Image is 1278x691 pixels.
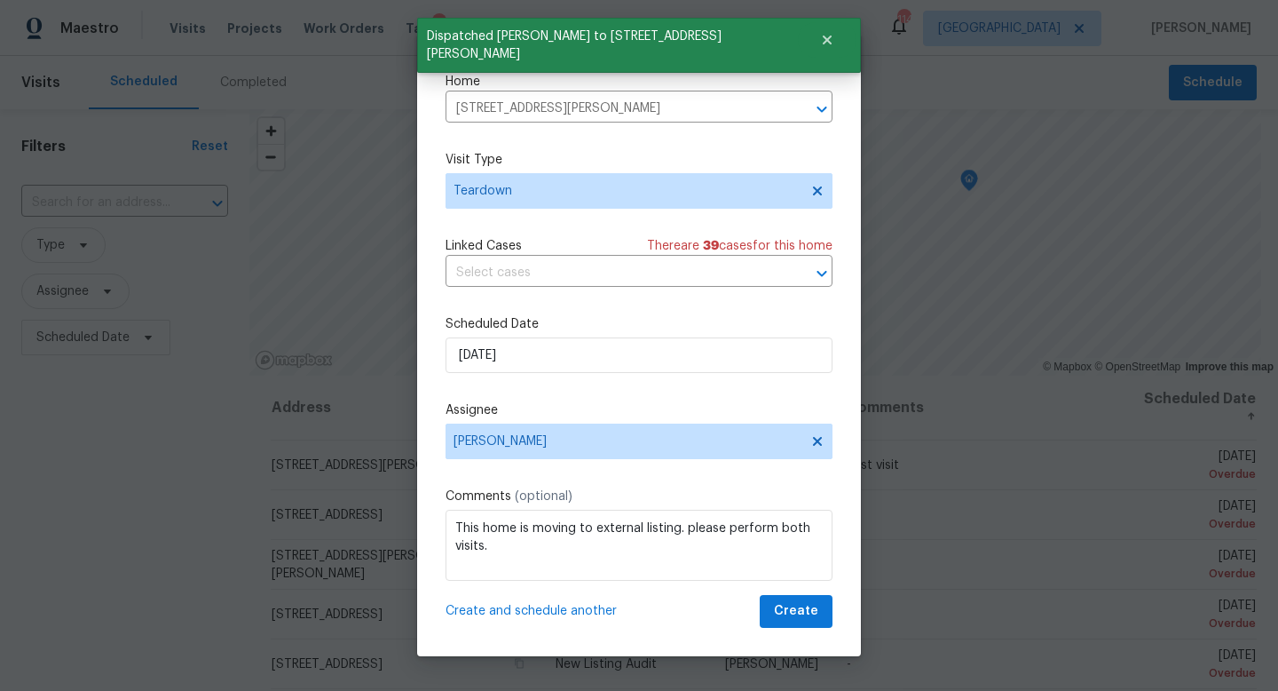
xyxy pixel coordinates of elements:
[446,237,522,255] span: Linked Cases
[454,182,799,200] span: Teardown
[446,488,832,505] label: Comments
[703,240,719,252] span: 39
[454,434,801,449] span: [PERSON_NAME]
[647,237,832,255] span: There are case s for this home
[417,18,798,73] span: Dispatched [PERSON_NAME] to [STREET_ADDRESS][PERSON_NAME]
[515,490,572,503] span: (optional)
[760,595,832,628] button: Create
[446,338,832,373] input: M/D/YYYY
[809,261,834,286] button: Open
[446,259,783,287] input: Select cases
[446,510,832,581] textarea: This home is moving to external listing. please perform both visits.
[774,600,818,623] span: Create
[446,315,832,333] label: Scheduled Date
[446,401,832,419] label: Assignee
[809,97,834,122] button: Open
[446,151,832,169] label: Visit Type
[446,73,832,91] label: Home
[798,22,856,58] button: Close
[446,602,617,620] span: Create and schedule another
[446,95,783,123] input: Enter in an address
